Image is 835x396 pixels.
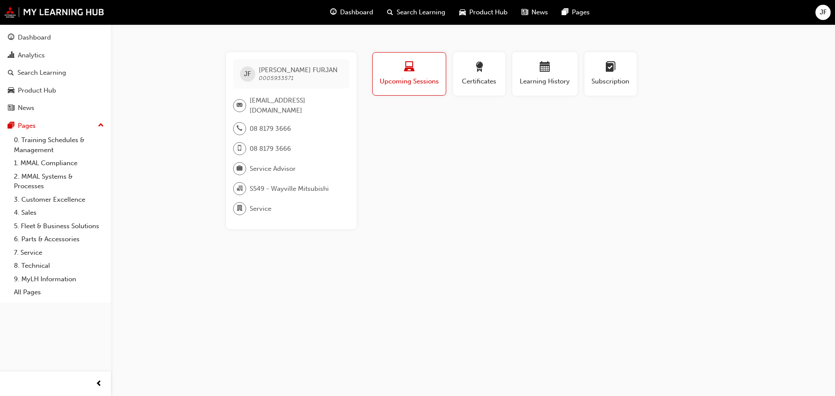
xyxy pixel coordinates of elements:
[540,62,550,73] span: calendar-icon
[18,103,34,113] div: News
[96,379,102,389] span: prev-icon
[10,273,107,286] a: 9. MyLH Information
[250,144,291,154] span: 08 8179 3666
[18,86,56,96] div: Product Hub
[452,3,514,21] a: car-iconProduct Hub
[8,122,14,130] span: pages-icon
[459,7,466,18] span: car-icon
[572,7,590,17] span: Pages
[330,7,337,18] span: guage-icon
[512,52,578,96] button: Learning History
[3,118,107,134] button: Pages
[259,66,337,74] span: [PERSON_NAME] FURJAN
[10,246,107,260] a: 7. Service
[379,77,439,87] span: Upcoming Sessions
[10,170,107,193] a: 2. MMAL Systems & Processes
[8,69,14,77] span: search-icon
[3,28,107,118] button: DashboardAnalyticsSearch LearningProduct HubNews
[340,7,373,17] span: Dashboard
[453,52,505,96] button: Certificates
[380,3,452,21] a: search-iconSearch Learning
[605,62,616,73] span: learningplan-icon
[584,52,637,96] button: Subscription
[404,62,414,73] span: laptop-icon
[474,62,484,73] span: award-icon
[250,204,271,214] span: Service
[244,69,251,79] span: JF
[397,7,445,17] span: Search Learning
[3,83,107,99] a: Product Hub
[820,7,827,17] span: JF
[10,193,107,206] a: 3. Customer Excellence
[3,30,107,46] a: Dashboard
[519,77,571,87] span: Learning History
[18,121,36,131] div: Pages
[10,259,107,273] a: 8. Technical
[555,3,597,21] a: pages-iconPages
[3,100,107,116] a: News
[237,123,243,134] span: phone-icon
[469,7,508,17] span: Product Hub
[372,52,446,96] button: Upcoming Sessions
[460,77,499,87] span: Certificates
[387,7,393,18] span: search-icon
[8,104,14,112] span: news-icon
[323,3,380,21] a: guage-iconDashboard
[3,65,107,81] a: Search Learning
[18,33,51,43] div: Dashboard
[10,133,107,156] a: 0. Training Schedules & Management
[10,206,107,220] a: 4. Sales
[18,50,45,60] div: Analytics
[514,3,555,21] a: news-iconNews
[237,183,243,194] span: organisation-icon
[237,163,243,174] span: briefcase-icon
[10,286,107,299] a: All Pages
[250,164,296,174] span: Service Advisor
[10,156,107,170] a: 1. MMAL Compliance
[259,74,294,82] span: 0005933571
[591,77,630,87] span: Subscription
[10,220,107,233] a: 5. Fleet & Business Solutions
[531,7,548,17] span: News
[17,68,66,78] div: Search Learning
[8,87,14,95] span: car-icon
[3,47,107,63] a: Analytics
[4,7,104,18] img: mmal
[562,7,568,18] span: pages-icon
[237,100,243,111] span: email-icon
[815,5,831,20] button: JF
[237,143,243,154] span: mobile-icon
[250,96,343,115] span: [EMAIL_ADDRESS][DOMAIN_NAME]
[98,120,104,131] span: up-icon
[237,203,243,214] span: department-icon
[10,233,107,246] a: 6. Parts & Accessories
[8,34,14,42] span: guage-icon
[521,7,528,18] span: news-icon
[8,52,14,60] span: chart-icon
[250,184,329,194] span: S549 - Wayville Mitsubishi
[250,124,291,134] span: 08 8179 3666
